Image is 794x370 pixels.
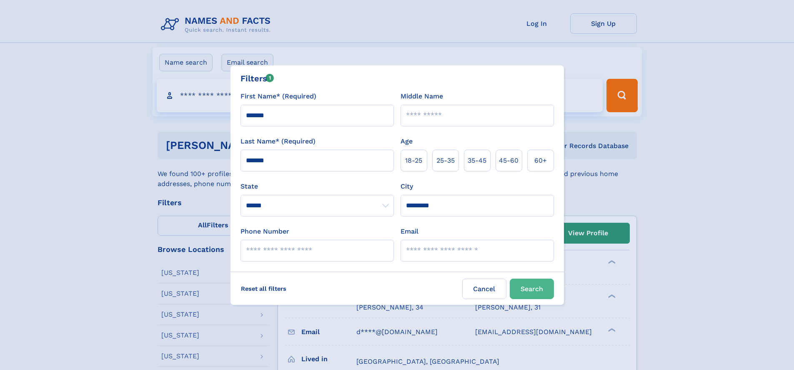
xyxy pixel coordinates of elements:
[468,156,486,166] span: 35‑45
[240,91,316,101] label: First Name* (Required)
[401,227,418,237] label: Email
[240,136,316,146] label: Last Name* (Required)
[401,91,443,101] label: Middle Name
[436,156,455,166] span: 25‑35
[240,181,394,191] label: State
[240,227,289,237] label: Phone Number
[510,279,554,299] button: Search
[401,136,413,146] label: Age
[405,156,422,166] span: 18‑25
[240,72,274,85] div: Filters
[462,279,506,299] label: Cancel
[401,181,413,191] label: City
[235,279,292,299] label: Reset all filters
[499,156,518,166] span: 45‑60
[534,156,547,166] span: 60+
